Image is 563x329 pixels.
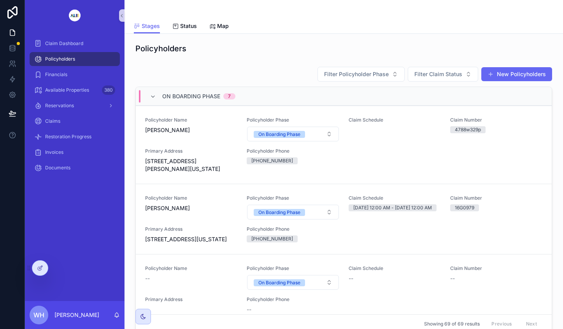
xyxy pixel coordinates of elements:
[145,296,237,303] span: Primary Address
[136,106,552,184] a: Policyholder Name[PERSON_NAME]Policyholder PhaseSelect ButtonClaim ScheduleClaim Number4788w329pP...
[102,85,115,95] div: 380
[142,22,160,30] span: Stages
[145,157,237,173] span: [STREET_ADDRESS][PERSON_NAME][US_STATE]
[145,148,237,154] span: Primary Address
[45,118,60,124] span: Claims
[349,265,441,272] span: Claim Schedule
[145,275,150,282] span: --
[258,279,300,286] div: On Boarding Phase
[162,92,220,100] span: On Boarding Phase
[349,195,441,201] span: Claim Schedule
[455,204,474,211] div: 16G0979
[45,56,75,62] span: Policyholders
[349,117,441,123] span: Claim Schedule
[217,22,229,30] span: Map
[247,275,339,290] button: Select Button
[30,99,120,113] a: Reservations
[45,149,63,155] span: Invoices
[481,67,552,81] button: New Policyholders
[414,70,462,78] span: Filter Claim Status
[30,130,120,144] a: Restoration Progress
[450,117,542,123] span: Claim Number
[45,87,89,93] span: Available Properties
[455,126,481,133] div: 4788w329p
[45,134,91,140] span: Restoration Progress
[30,83,120,97] a: Available Properties380
[247,296,339,303] span: Policyholder Phone
[30,161,120,175] a: Documents
[30,68,120,82] a: Financials
[228,93,231,99] div: 7
[251,157,293,164] div: [PHONE_NUMBER]
[408,67,478,82] button: Select Button
[30,114,120,128] a: Claims
[247,226,339,232] span: Policyholder Phone
[136,254,552,324] a: Policyholder Name--Policyholder PhaseSelect ButtonClaim Schedule--Claim Number--Primary AddressPo...
[247,117,339,123] span: Policyholder Phase
[258,131,300,138] div: On Boarding Phase
[324,70,389,78] span: Filter Policyholder Phase
[247,265,339,272] span: Policyholder Phase
[145,117,237,123] span: Policyholder Name
[30,52,120,66] a: Policyholders
[180,22,197,30] span: Status
[145,126,237,134] span: [PERSON_NAME]
[247,148,339,154] span: Policyholder Phone
[172,19,197,35] a: Status
[247,195,339,201] span: Policyholder Phase
[349,275,353,282] span: --
[54,311,99,319] p: [PERSON_NAME]
[145,235,237,243] span: [STREET_ADDRESS][US_STATE]
[30,37,120,50] a: Claim Dashboard
[247,127,339,141] button: Select Button
[45,40,83,47] span: Claim Dashboard
[45,165,70,171] span: Documents
[135,43,186,54] h1: Policyholders
[136,184,552,254] a: Policyholder Name[PERSON_NAME]Policyholder PhaseSelect ButtonClaim Schedule[DATE] 12:00 AM - [DAT...
[33,310,44,320] span: WH
[247,306,251,313] span: --
[450,275,455,282] span: --
[25,31,125,185] div: scrollable content
[30,145,120,159] a: Invoices
[424,321,480,327] span: Showing 69 of 69 results
[317,67,405,82] button: Select Button
[450,195,542,201] span: Claim Number
[45,71,67,78] span: Financials
[145,204,237,212] span: [PERSON_NAME]
[45,103,74,109] span: Reservations
[145,226,237,232] span: Primary Address
[145,195,237,201] span: Policyholder Name
[145,265,237,272] span: Policyholder Name
[247,205,339,219] button: Select Button
[450,265,542,272] span: Claim Number
[134,19,160,34] a: Stages
[209,19,229,35] a: Map
[63,9,87,22] img: App logo
[353,204,432,211] div: [DATE] 12:00 AM - [DATE] 12:00 AM
[258,209,300,216] div: On Boarding Phase
[251,235,293,242] div: [PHONE_NUMBER]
